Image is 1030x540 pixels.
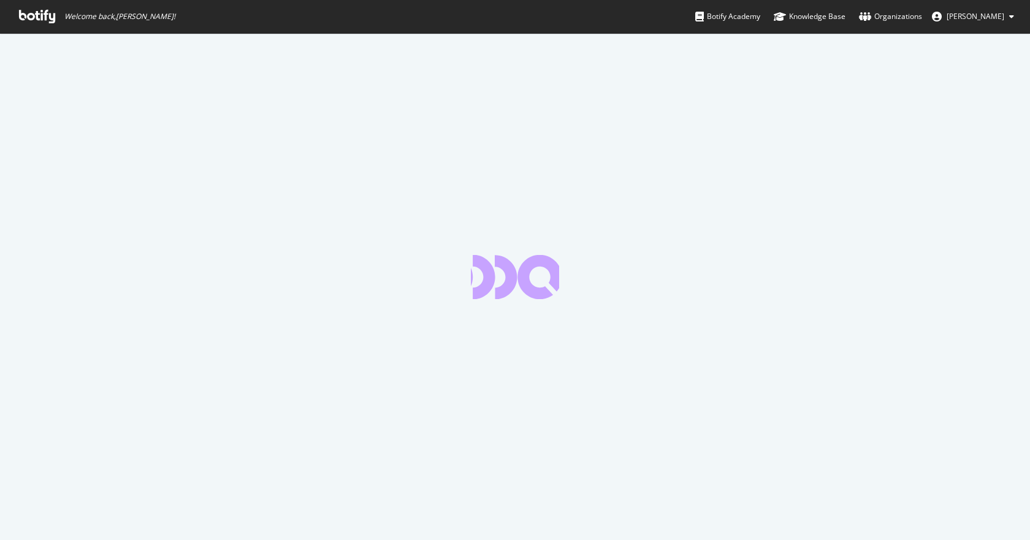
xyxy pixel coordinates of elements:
[471,255,559,299] div: animation
[695,10,760,23] div: Botify Academy
[859,10,922,23] div: Organizations
[774,10,845,23] div: Knowledge Base
[64,12,175,21] span: Welcome back, [PERSON_NAME] !
[922,7,1024,26] button: [PERSON_NAME]
[947,11,1004,21] span: Lukas MÄNNL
